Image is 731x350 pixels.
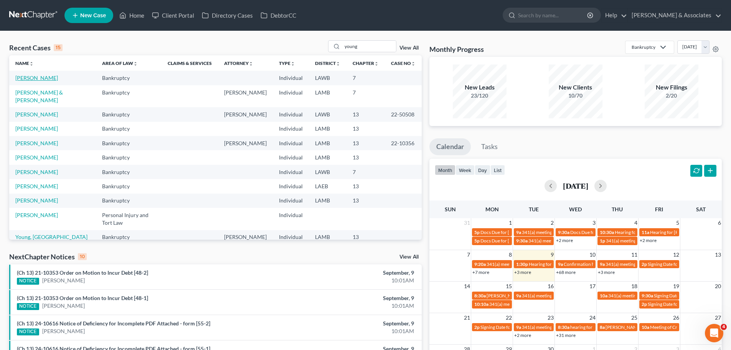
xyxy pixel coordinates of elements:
[589,282,596,291] span: 17
[529,206,539,212] span: Tue
[556,332,576,338] a: +31 more
[640,237,657,243] a: +2 more
[287,277,414,284] div: 10:01AM
[672,282,680,291] span: 19
[634,218,638,227] span: 4
[563,182,588,190] h2: [DATE]
[17,303,39,310] div: NOTICE
[558,261,563,267] span: 9a
[608,293,682,299] span: 341(a) meeting for [PERSON_NAME]
[96,165,162,179] td: Bankruptcy
[15,212,58,218] a: [PERSON_NAME]
[218,136,273,150] td: [PERSON_NAME]
[309,136,347,150] td: LAMB
[550,218,554,227] span: 2
[96,136,162,150] td: Bankruptcy
[632,44,655,50] div: Bankruptcy
[374,61,379,66] i: unfold_more
[508,250,513,259] span: 8
[490,165,505,175] button: list
[385,136,422,150] td: 22-10356
[347,179,385,193] td: 13
[218,85,273,107] td: [PERSON_NAME]
[96,179,162,193] td: Bankruptcy
[391,60,416,66] a: Case Nounfold_more
[315,60,340,66] a: Districtunfold_more
[347,230,385,244] td: 13
[721,324,727,330] span: 4
[309,71,347,85] td: LAWB
[516,229,521,235] span: 9a
[642,324,649,330] span: 10a
[516,261,528,267] span: 1:30p
[474,229,480,235] span: 5p
[558,324,569,330] span: 8:30a
[429,45,484,54] h3: Monthly Progress
[15,234,87,240] a: Young, [GEOGRAPHIC_DATA]
[78,253,87,260] div: 10
[474,261,486,267] span: 9:20a
[589,313,596,322] span: 24
[600,229,614,235] span: 10:30a
[480,238,544,244] span: Docs Due for [PERSON_NAME]
[347,85,385,107] td: 7
[347,136,385,150] td: 13
[273,85,309,107] td: Individual
[606,324,662,330] span: [PERSON_NAME] - Criminal
[505,282,513,291] span: 15
[480,229,544,235] span: Docs Due for [PERSON_NAME]
[650,229,710,235] span: Hearing for [PERSON_NAME]
[696,206,706,212] span: Sat
[487,261,561,267] span: 341(a) meeting for [PERSON_NAME]
[516,324,521,330] span: 9a
[309,165,347,179] td: LAWB
[102,60,138,66] a: Area of Lawunfold_more
[518,8,588,22] input: Search by name...
[133,61,138,66] i: unfold_more
[550,250,554,259] span: 9
[672,250,680,259] span: 12
[600,261,605,267] span: 9a
[273,208,309,230] td: Individual
[273,194,309,208] td: Individual
[606,261,680,267] span: 341(a) meeting for [PERSON_NAME]
[474,293,486,299] span: 8:30a
[474,138,505,155] a: Tasks
[564,261,651,267] span: Confirmation hearing for [PERSON_NAME]
[455,165,475,175] button: week
[287,327,414,335] div: 10:01AM
[148,8,198,22] a: Client Portal
[42,327,85,335] a: [PERSON_NAME]
[287,302,414,310] div: 10:01AM
[672,313,680,322] span: 26
[630,250,638,259] span: 11
[570,324,629,330] span: hearing for [PERSON_NAME]
[522,324,596,330] span: 341(a) meeting for [PERSON_NAME]
[287,320,414,327] div: September, 9
[257,8,300,22] a: DebtorCC
[347,194,385,208] td: 13
[612,206,623,212] span: Thu
[54,44,63,51] div: 15
[463,218,471,227] span: 31
[96,71,162,85] td: Bankruptcy
[42,302,85,310] a: [PERSON_NAME]
[273,71,309,85] td: Individual
[273,107,309,121] td: Individual
[508,218,513,227] span: 1
[547,313,554,322] span: 23
[116,8,148,22] a: Home
[279,60,295,66] a: Typeunfold_more
[218,230,273,244] td: [PERSON_NAME]
[435,165,455,175] button: month
[287,294,414,302] div: September, 9
[96,150,162,164] td: Bankruptcy
[309,150,347,164] td: LAMB
[273,230,309,244] td: Individual
[606,238,717,244] span: 341(a) meeting for [PERSON_NAME] [PERSON_NAME]
[273,165,309,179] td: Individual
[445,206,456,212] span: Sun
[347,122,385,136] td: 13
[287,269,414,277] div: September, 9
[714,250,722,259] span: 13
